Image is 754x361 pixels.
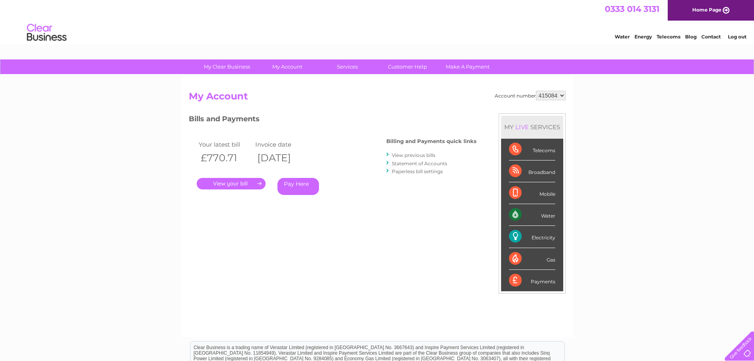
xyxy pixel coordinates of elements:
[657,34,680,40] a: Telecoms
[509,139,555,160] div: Telecoms
[509,160,555,182] div: Broadband
[194,59,260,74] a: My Clear Business
[435,59,500,74] a: Make A Payment
[197,150,254,166] th: £770.71
[685,34,697,40] a: Blog
[509,226,555,248] div: Electricity
[277,178,319,195] a: Pay Here
[189,91,566,106] h2: My Account
[392,152,435,158] a: View previous bills
[386,138,477,144] h4: Billing and Payments quick links
[27,21,67,45] img: logo.png
[392,168,443,174] a: Paperless bill settings
[509,182,555,204] div: Mobile
[514,123,530,131] div: LIVE
[392,160,447,166] a: Statement of Accounts
[197,178,266,189] a: .
[509,248,555,270] div: Gas
[509,204,555,226] div: Water
[315,59,380,74] a: Services
[375,59,440,74] a: Customer Help
[495,91,566,100] div: Account number
[634,34,652,40] a: Energy
[501,116,563,138] div: MY SERVICES
[253,150,310,166] th: [DATE]
[197,139,254,150] td: Your latest bill
[254,59,320,74] a: My Account
[605,4,659,14] a: 0333 014 3131
[253,139,310,150] td: Invoice date
[509,270,555,291] div: Payments
[190,4,564,38] div: Clear Business is a trading name of Verastar Limited (registered in [GEOGRAPHIC_DATA] No. 3667643...
[728,34,746,40] a: Log out
[615,34,630,40] a: Water
[189,113,477,127] h3: Bills and Payments
[701,34,721,40] a: Contact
